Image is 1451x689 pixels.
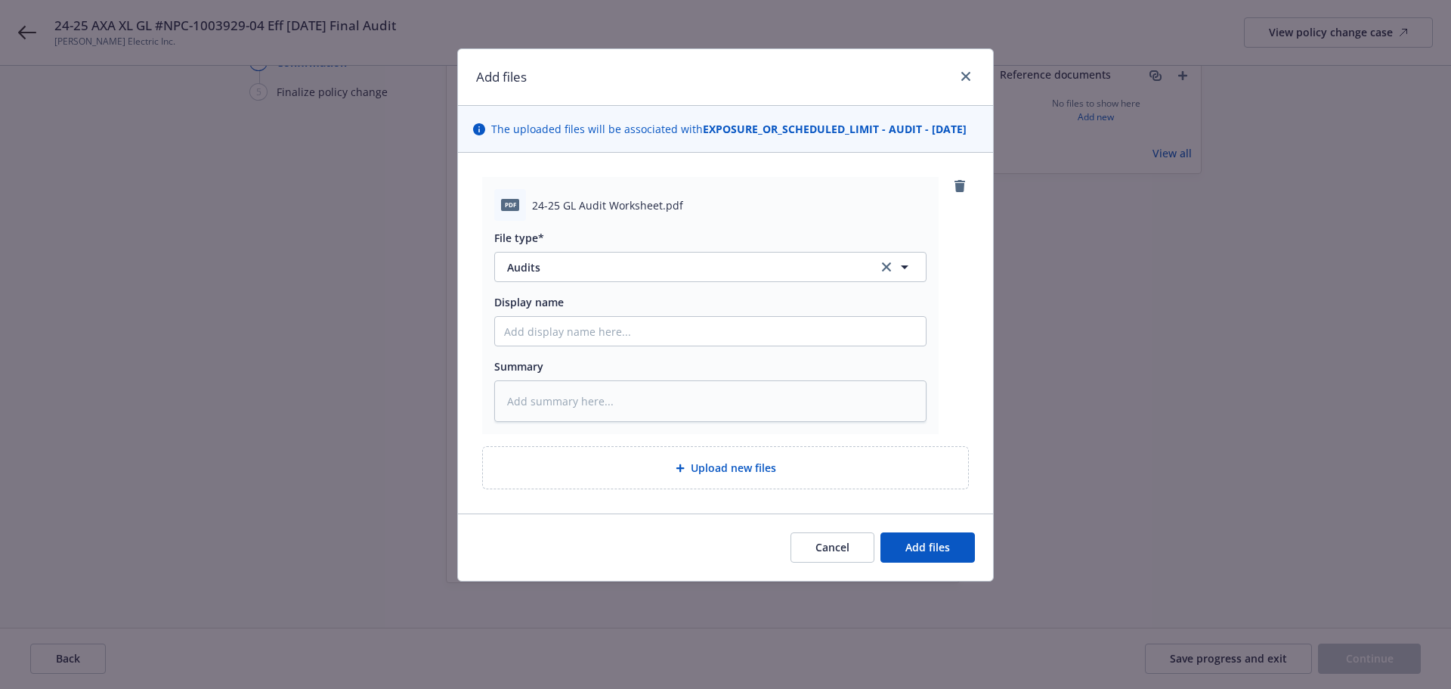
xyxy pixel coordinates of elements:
[494,295,564,309] span: Display name
[905,540,950,554] span: Add files
[951,177,969,195] a: remove
[501,199,519,210] span: pdf
[957,67,975,85] a: close
[507,259,857,275] span: Audits
[482,446,969,489] div: Upload new files
[790,532,874,563] button: Cancel
[532,197,683,213] span: 24-25 GL Audit Worksheet.pdf
[491,121,967,137] span: The uploaded files will be associated with
[476,67,527,87] h1: Add files
[494,359,543,374] span: Summary
[880,532,975,563] button: Add files
[691,460,776,476] span: Upload new files
[494,252,927,282] button: Auditsclear selection
[703,122,967,136] strong: EXPOSURE_OR_SCHEDULED_LIMIT - AUDIT - [DATE]
[495,317,926,346] input: Add display name here...
[494,231,544,245] span: File type*
[877,258,896,276] a: clear selection
[815,540,849,554] span: Cancel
